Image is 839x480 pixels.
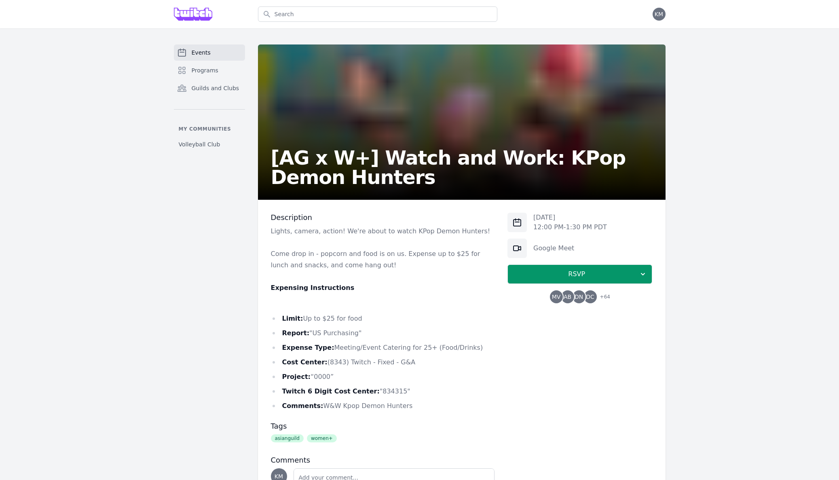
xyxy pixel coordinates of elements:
[282,329,310,337] strong: Report:
[271,434,304,442] span: asianguild
[174,80,245,96] a: Guilds and Clubs
[271,284,355,292] strong: Expensing Instructions
[533,222,607,232] p: 12:00 PM - 1:30 PM PDT
[174,126,245,132] p: My communities
[271,421,495,431] h3: Tags
[655,11,663,17] span: KM
[271,342,495,353] li: Meeting/Event Catering for 25+ (Food/Drinks)
[271,328,495,339] li: "US Purchasing"
[595,292,610,303] span: + 64
[271,213,495,222] h3: Description
[653,8,666,21] button: KM
[533,244,574,252] a: Google Meet
[282,387,380,395] strong: Twitch 6 Digit Cost Center:
[258,6,497,22] input: Search
[586,294,594,300] span: DC
[271,455,495,465] h3: Comments
[552,294,561,300] span: MV
[271,248,495,271] p: Come drop in - popcorn and food is on us. Expense up to $25 for lunch and snacks, and come hang out!
[271,313,495,324] li: Up to $25 for food
[174,8,213,21] img: Grove
[192,49,211,57] span: Events
[271,357,495,368] li: (8343) Twitch - Fixed - G&A
[271,386,495,397] li: "834315"
[282,315,303,322] strong: Limit:
[174,62,245,78] a: Programs
[507,264,652,284] button: RSVP
[174,137,245,152] a: Volleyball Club
[271,400,495,412] li: W&W Kpop Demon Hunters
[282,358,328,366] strong: Cost Center:
[271,371,495,383] li: “0000”
[271,226,495,237] p: Lights, camera, action! We're about to watch KPop Demon Hunters!
[192,66,218,74] span: Programs
[564,294,571,300] span: AB
[275,474,283,479] span: KM
[575,294,583,300] span: DN
[271,148,653,187] h2: [AG x W+] Watch and Work: KPop Demon Hunters
[533,213,607,222] p: [DATE]
[282,344,334,351] strong: Expense Type:
[282,402,323,410] strong: Comments:
[307,434,337,442] span: women+
[282,373,311,381] strong: Project:
[179,140,220,148] span: Volleyball Club
[174,44,245,152] nav: Sidebar
[174,44,245,61] a: Events
[514,269,639,279] span: RSVP
[192,84,239,92] span: Guilds and Clubs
